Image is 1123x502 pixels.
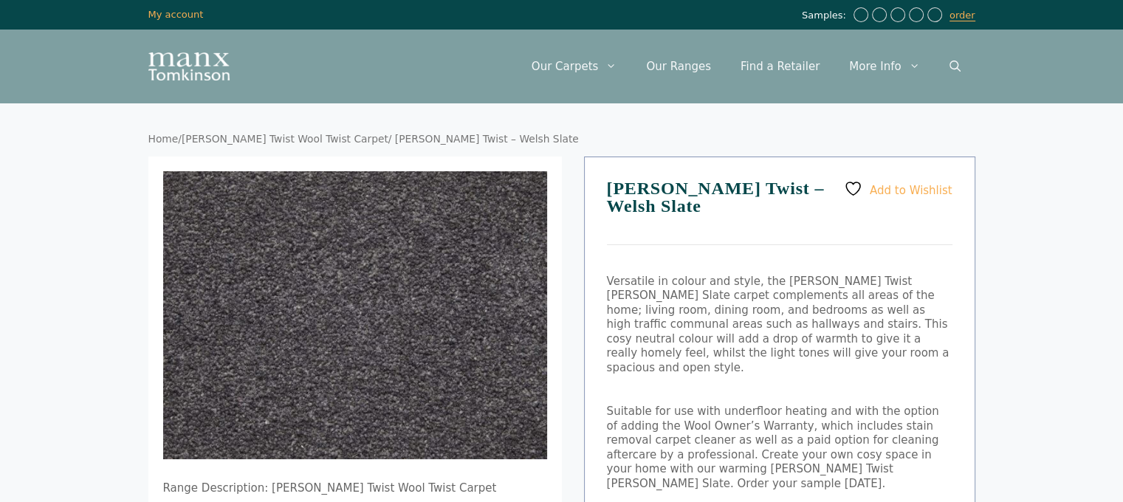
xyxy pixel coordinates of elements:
[163,481,547,496] p: Range Description: [PERSON_NAME] Twist Wool Twist Carpet
[870,183,952,196] span: Add to Wishlist
[148,133,179,145] a: Home
[517,44,975,89] nav: Primary
[148,52,230,80] img: Manx Tomkinson
[163,171,547,459] img: Tomkinson Twist Welsh Slate
[844,179,952,198] a: Add to Wishlist
[726,44,834,89] a: Find a Retailer
[802,10,850,22] span: Samples:
[517,44,632,89] a: Our Carpets
[949,10,975,21] a: order
[607,179,952,245] h1: [PERSON_NAME] Twist – Welsh Slate
[834,44,934,89] a: More Info
[631,44,726,89] a: Our Ranges
[148,9,204,20] a: My account
[935,44,975,89] a: Open Search Bar
[607,275,952,376] p: Versatile in colour and style, the [PERSON_NAME] Twist [PERSON_NAME] Slate carpet complements all...
[148,133,975,146] nav: Breadcrumb
[607,405,952,491] p: Suitable for use with underfloor heating and with the option of adding the Wool Owner’s Warranty,...
[182,133,388,145] a: [PERSON_NAME] Twist Wool Twist Carpet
